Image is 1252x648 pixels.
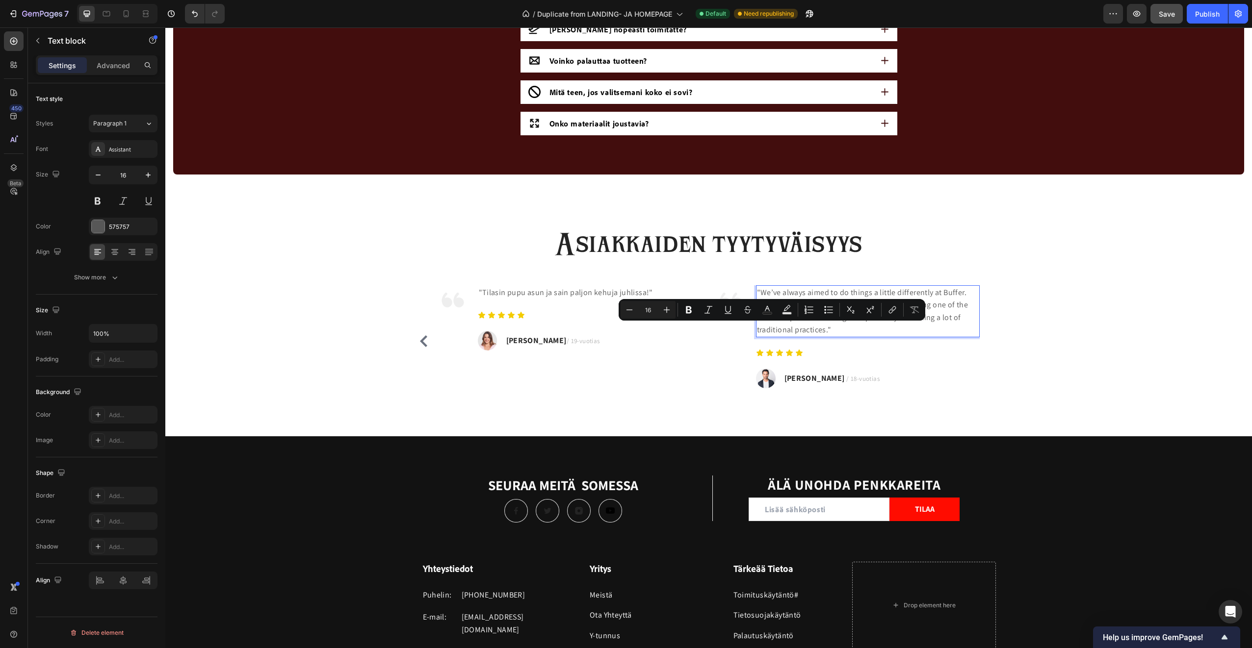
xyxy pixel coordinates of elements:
h2: Asiakkaiden tyytyväisyys [249,199,838,234]
div: Text style [36,95,63,103]
span: Need republishing [744,9,794,18]
div: Padding [36,355,58,364]
button: Paragraph 1 [89,115,157,132]
div: Delete element [70,627,124,639]
p: E-mail: [258,583,290,596]
iframe: Design area [165,27,1252,648]
span: Default [705,9,726,18]
img: Alt Image [273,258,302,287]
img: Alt Image [551,258,580,287]
div: Drop element here [738,574,790,582]
a: Ota Yhteyttä [424,582,467,593]
a: Tietosuojakäytäntö [568,582,636,593]
div: Add... [109,517,155,526]
button: Show more [36,269,157,286]
p: "We’ve always aimed to do things a little differently at Buffer. Since the early days, we’ve had ... [592,259,813,309]
div: Rich Text Editor. Editing area: main [618,344,715,359]
span: / 19-vuotias [401,309,435,318]
img: Alt Image [433,472,457,495]
div: 450 [9,104,24,112]
img: Alt Image [339,472,363,495]
p: Advanced [97,60,130,71]
div: Color [36,410,51,419]
div: Rich Text Editor. Editing area: main [591,258,814,310]
a: # [629,562,633,573]
button: Save [1150,4,1183,24]
button: Delete element [36,625,157,641]
a: Image Title [339,472,363,495]
span: Paragraph 1 [93,119,127,128]
div: Border [36,491,55,500]
a: Palautuskäytäntö [568,603,628,613]
img: Alt Image [591,341,610,361]
div: Assistant [109,145,155,154]
div: Add... [109,411,155,420]
img: Alt Image [402,472,425,495]
div: Align [36,246,63,259]
img: Alt Image [370,472,394,495]
div: Rich Text Editor. Editing area: main [340,306,436,321]
div: TILAA [750,476,769,488]
button: 7 [4,4,73,24]
div: Show more [74,273,120,282]
div: Shape [36,467,67,480]
button: TILAA [724,470,794,494]
button: Show survey - Help us improve GemPages! [1103,631,1230,643]
div: Background [36,386,83,399]
strong: [PERSON_NAME] [619,346,679,356]
p: Text block [48,35,131,47]
h3: Yritys [423,534,544,548]
div: Corner [36,517,55,525]
strong: [PERSON_NAME] [341,308,401,318]
span: / [533,9,535,19]
p: Puhelin: [258,561,290,574]
p: 7 [64,8,69,20]
span: Mitä teen, jos valitsemani koko ei sovi? [384,60,527,70]
div: Image [36,436,53,445]
p: Settings [49,60,76,71]
a: Image Title [402,472,425,495]
input: Auto [89,324,157,342]
button: Publish [1187,4,1228,24]
span: Voinko palauttaa tuotteen? [384,28,482,38]
div: Add... [109,355,155,364]
div: Beta [7,179,24,187]
p: "Tilasin pupu asun ja sain paljon kehuja juhlissa!" [313,259,488,272]
p: [PHONE_NUMBER] [296,561,399,574]
span: Onko materiaalit joustavia? [384,91,484,101]
div: Size [36,304,62,317]
a: Y-tunnus [424,603,455,613]
div: Add... [109,492,155,500]
div: Font [36,145,48,153]
h3: Tärkeää Tietoa [567,534,687,548]
div: Add... [109,436,155,445]
div: 575757 [109,223,155,231]
a: Image Title [433,472,457,495]
div: Undo/Redo [185,4,225,24]
a: Meistä [424,562,447,573]
input: Lisää sähköposti [583,470,724,494]
div: Color [36,222,51,231]
div: Shadow [36,542,58,551]
div: Width [36,329,52,338]
h3: ÄLÄ UNOHDA PENKKAREITA [548,448,831,467]
span: / 18-vuotias [681,347,714,355]
div: Open Intercom Messenger [1219,600,1242,623]
img: Alt Image [313,303,332,323]
button: Carousel Back Arrow [251,306,266,322]
h3: Yhteystiedot [257,534,400,548]
div: Add... [109,543,155,551]
div: Editor contextual toolbar [619,299,925,321]
span: Duplicate from LANDING- JA HOMEPAGE [537,9,672,19]
div: Align [36,574,64,587]
span: Save [1159,10,1175,18]
p: [EMAIL_ADDRESS][DOMAIN_NAME] [296,583,399,608]
span: Help us improve GemPages! [1103,633,1219,642]
a: Image Title [370,472,394,495]
div: Rich Text Editor. Editing area: main [313,258,489,273]
div: Styles [36,119,53,128]
div: Publish [1195,9,1220,19]
h3: SEURAA MEITÄ SOMESSA [257,448,540,468]
p: Toimituskäytäntö [568,561,686,574]
div: Size [36,168,62,181]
